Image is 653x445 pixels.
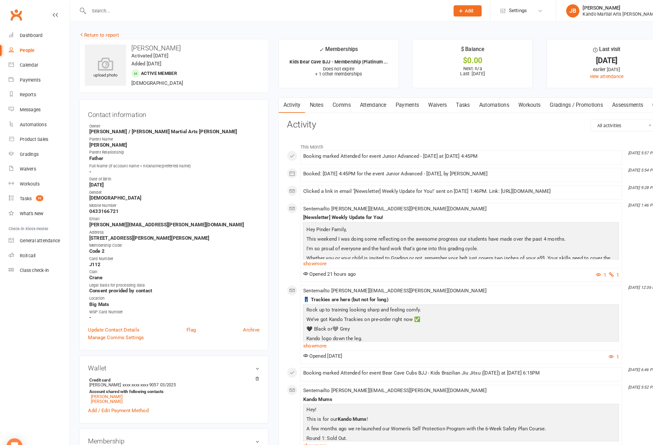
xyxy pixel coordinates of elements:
[86,252,251,258] strong: J112
[280,57,374,62] strong: Kids Bear Cave BJJ - Membership (Platinum ...
[294,245,596,262] p: Whether you or your child is invited to Grading or not, remember your belt just covers two inches...
[155,369,170,374] span: 03/2025
[8,84,67,99] a: Reports
[86,265,251,271] strong: Crane
[86,247,251,253] div: Card Number
[496,94,526,109] a: Workouts
[293,426,598,435] a: show more
[343,94,378,109] a: Attendance
[607,179,633,184] i: [DATE] 9:28 PM
[86,376,247,381] strong: Account shared with following contacts
[534,63,638,70] div: earlier [DATE]
[491,3,509,18] span: Settings
[607,355,633,359] i: [DATE] 6:46 PM
[321,315,338,321] span: 🩶 Grey
[86,163,251,169] strong: -
[269,94,295,109] a: Activity
[8,142,67,156] a: Gradings
[304,69,350,74] span: + 1 other memberships
[19,103,39,108] div: Messages
[86,188,251,194] strong: [DEMOGRAPHIC_DATA]
[86,273,251,279] div: Legal basis for processing data
[8,156,67,171] a: Waivers
[86,260,251,266] div: Clan
[88,385,118,390] a: [PERSON_NAME]
[563,11,635,16] div: Kando Martial Arts [PERSON_NAME]
[293,250,598,259] a: show more
[86,285,251,291] div: Location
[438,5,465,16] button: Add
[19,89,35,94] div: Reports
[180,315,189,322] a: Flag
[588,341,598,349] button: 1
[293,199,470,204] span: Sent email to [PERSON_NAME][EMAIL_ADDRESS][PERSON_NAME][DOMAIN_NAME]
[82,55,122,76] div: upload photo
[86,124,251,130] strong: [PERSON_NAME] / [PERSON_NAME] Martial Arts [PERSON_NAME]
[8,128,67,142] a: Product Sales
[308,45,312,51] i: ✓
[293,374,470,380] span: Sent email to [PERSON_NAME][EMAIL_ADDRESS][PERSON_NAME][DOMAIN_NAME]
[8,41,67,56] a: People
[19,204,42,209] div: What's New
[8,171,67,185] a: Workouts
[294,410,596,419] p: A few months ago we re-launched our Women's Self Protection Program with the 6-Week Safety Plan C...
[85,364,251,391] li: [PERSON_NAME]
[445,44,468,55] div: $ Balance
[294,236,596,245] p: I'm so proud of everyone and the hard work that's gone into this grading cycle.
[576,262,585,269] button: 1
[86,291,251,297] strong: Big Mats
[458,94,496,109] a: Automations
[8,185,67,199] a: Tasks 32
[127,59,156,64] time: Added [DATE]
[573,44,599,55] div: Last visit
[326,402,354,408] b: Kando Mums
[19,75,39,80] div: Payments
[86,176,251,181] strong: [DATE]
[294,314,596,323] p: 🖤 Black or
[19,175,38,180] div: Workouts
[8,56,67,70] a: Calendar
[526,94,587,109] a: Gradings / Promotions
[86,196,251,202] div: Mobile Number
[86,170,251,176] div: Date of Birth
[86,234,251,240] div: Membership Code:
[8,6,24,22] a: Clubworx
[293,341,330,347] span: Opened [DATE]
[85,352,251,359] h3: Wallet
[19,189,31,194] div: Tasks
[293,278,470,284] span: Sent email to [PERSON_NAME][EMAIL_ADDRESS][PERSON_NAME][DOMAIN_NAME]
[563,5,635,11] div: [PERSON_NAME]
[8,254,67,268] a: Class kiosk mode
[6,423,22,439] div: Open Intercom Messenger
[19,118,45,123] div: Automations
[19,146,37,151] div: Gradings
[118,369,153,374] span: xxxx xxxx xxxx 9057
[86,222,251,228] div: Address
[136,68,171,73] span: Active member
[86,214,251,220] strong: [PERSON_NAME][EMAIL_ADDRESS][PERSON_NAME][DOMAIN_NAME]
[607,372,633,376] i: [DATE] 5:52 PM
[85,322,139,330] a: Manage Comms Settings
[293,208,598,213] div: [Newsletter] Weekly Update for You!
[235,315,251,322] a: Archive
[77,31,115,37] a: Return to report
[19,32,41,37] div: Dashboard
[588,262,598,269] button: 1
[294,305,596,314] p: We’ve got Kando Trackies on pre-order right now ✅
[19,46,33,51] div: People
[85,105,251,114] h3: Contact information
[86,227,251,233] strong: [STREET_ADDRESS][PERSON_NAME][PERSON_NAME]
[570,71,602,77] a: view attendance
[8,27,67,41] a: Dashboard
[295,94,317,109] a: Notes
[294,295,596,305] p: Rock up to training looking sharp and feeling comfy.
[294,392,596,401] p: Hey!
[607,145,633,150] i: [DATE] 5:57 PM
[127,77,177,83] span: [DEMOGRAPHIC_DATA]
[86,201,251,207] strong: 0433166721
[19,259,47,264] div: Class check-in
[86,183,251,189] div: Gender
[8,199,67,214] a: What's New
[293,383,598,389] div: Kando Mums
[19,132,47,137] div: Product Sales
